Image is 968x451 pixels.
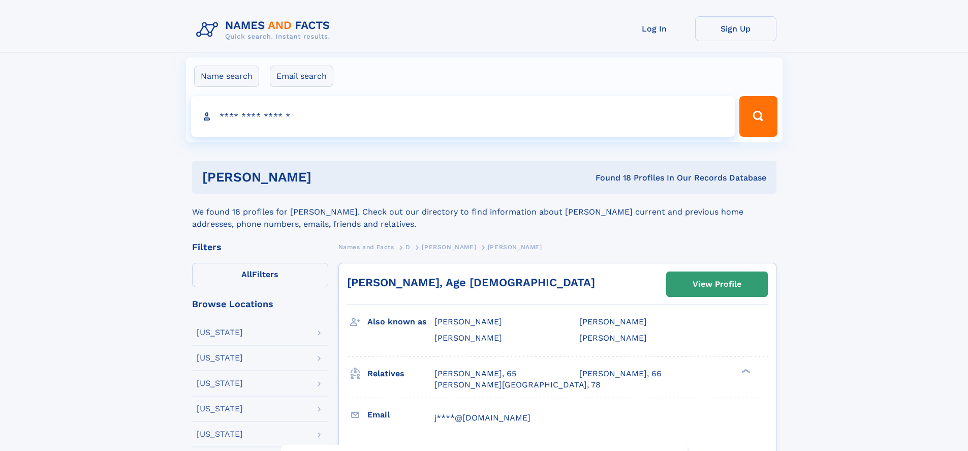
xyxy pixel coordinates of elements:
[579,368,662,379] a: [PERSON_NAME], 66
[422,244,476,251] span: [PERSON_NAME]
[422,240,476,253] a: [PERSON_NAME]
[367,365,434,382] h3: Relatives
[667,272,767,296] a: View Profile
[739,368,751,374] div: ❯
[197,328,243,337] div: [US_STATE]
[579,333,647,343] span: [PERSON_NAME]
[434,368,516,379] a: [PERSON_NAME], 65
[347,276,595,289] a: [PERSON_NAME], Age [DEMOGRAPHIC_DATA]
[338,240,394,253] a: Names and Facts
[197,430,243,438] div: [US_STATE]
[192,263,328,287] label: Filters
[270,66,333,87] label: Email search
[191,96,735,137] input: search input
[197,354,243,362] div: [US_STATE]
[405,240,411,253] a: D
[192,16,338,44] img: Logo Names and Facts
[434,333,502,343] span: [PERSON_NAME]
[192,243,328,252] div: Filters
[197,405,243,413] div: [US_STATE]
[434,379,601,390] a: [PERSON_NAME][GEOGRAPHIC_DATA], 78
[241,269,252,279] span: All
[194,66,259,87] label: Name search
[579,317,647,326] span: [PERSON_NAME]
[695,16,776,41] a: Sign Up
[367,406,434,424] h3: Email
[405,244,411,251] span: D
[434,317,502,326] span: [PERSON_NAME]
[739,96,777,137] button: Search Button
[192,194,776,230] div: We found 18 profiles for [PERSON_NAME]. Check out our directory to find information about [PERSON...
[453,172,766,184] div: Found 18 Profiles In Our Records Database
[202,171,454,184] h1: [PERSON_NAME]
[693,273,741,296] div: View Profile
[367,313,434,330] h3: Also known as
[197,379,243,387] div: [US_STATE]
[488,244,542,251] span: [PERSON_NAME]
[614,16,695,41] a: Log In
[192,299,328,309] div: Browse Locations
